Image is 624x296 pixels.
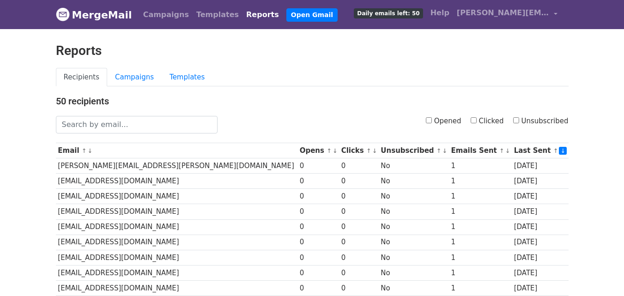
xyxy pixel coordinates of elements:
th: Clicks [339,143,379,158]
a: ↓ [442,147,448,154]
td: 0 [297,204,339,219]
a: ↓ [505,147,510,154]
td: 0 [297,280,339,296]
td: 1 [449,219,512,235]
td: No [379,158,449,174]
td: [DATE] [512,158,569,174]
input: Opened [426,117,432,123]
td: 0 [297,219,339,235]
a: ↑ [499,147,504,154]
th: Opens [297,143,339,158]
a: ↓ [88,147,93,154]
td: 1 [449,204,512,219]
a: Daily emails left: 50 [350,4,426,22]
td: [DATE] [512,250,569,265]
label: Unsubscribed [513,116,569,127]
h2: Reports [56,43,569,59]
td: No [379,235,449,250]
a: Templates [162,68,212,87]
input: Search by email... [56,116,218,133]
a: ↑ [553,147,558,154]
td: No [379,280,449,296]
th: Emails Sent [449,143,512,158]
td: 0 [339,280,379,296]
td: 0 [297,174,339,189]
td: No [379,219,449,235]
a: [PERSON_NAME][EMAIL_ADDRESS][DOMAIN_NAME] [453,4,561,25]
td: 0 [339,235,379,250]
span: [PERSON_NAME][EMAIL_ADDRESS][DOMAIN_NAME] [457,7,549,18]
td: 0 [297,189,339,204]
input: Unsubscribed [513,117,519,123]
a: ↑ [436,147,442,154]
td: 1 [449,158,512,174]
td: No [379,189,449,204]
a: Campaigns [107,68,162,87]
a: MergeMail [56,5,132,24]
td: 0 [339,219,379,235]
td: [EMAIL_ADDRESS][DOMAIN_NAME] [56,219,297,235]
td: 1 [449,280,512,296]
td: 0 [297,250,339,265]
td: [EMAIL_ADDRESS][DOMAIN_NAME] [56,265,297,280]
td: 1 [449,189,512,204]
span: Daily emails left: 50 [354,8,423,18]
td: [DATE] [512,235,569,250]
a: ↑ [327,147,332,154]
td: 1 [449,265,512,280]
td: [DATE] [512,174,569,189]
td: 1 [449,174,512,189]
a: Templates [193,6,242,24]
th: Last Sent [512,143,569,158]
h4: 50 recipients [56,96,569,107]
td: [EMAIL_ADDRESS][DOMAIN_NAME] [56,204,297,219]
a: ↑ [366,147,371,154]
label: Opened [426,116,461,127]
td: 0 [339,204,379,219]
td: [DATE] [512,219,569,235]
td: 0 [297,265,339,280]
a: Recipients [56,68,108,87]
input: Clicked [471,117,477,123]
a: ↓ [333,147,338,154]
a: Campaigns [139,6,193,24]
td: [DATE] [512,280,569,296]
a: ↓ [372,147,377,154]
td: No [379,265,449,280]
td: No [379,250,449,265]
a: ↓ [559,147,567,155]
td: [DATE] [512,189,569,204]
label: Clicked [471,116,504,127]
td: 0 [339,189,379,204]
td: [EMAIL_ADDRESS][DOMAIN_NAME] [56,280,297,296]
td: [DATE] [512,204,569,219]
a: ↑ [82,147,87,154]
a: Reports [242,6,283,24]
td: [EMAIL_ADDRESS][DOMAIN_NAME] [56,174,297,189]
td: [DATE] [512,265,569,280]
th: Email [56,143,297,158]
td: No [379,174,449,189]
th: Unsubscribed [379,143,449,158]
td: 1 [449,250,512,265]
td: [EMAIL_ADDRESS][DOMAIN_NAME] [56,235,297,250]
td: 0 [339,265,379,280]
td: 0 [339,158,379,174]
td: 0 [297,158,339,174]
td: [PERSON_NAME][EMAIL_ADDRESS][PERSON_NAME][DOMAIN_NAME] [56,158,297,174]
td: 1 [449,235,512,250]
td: [EMAIL_ADDRESS][DOMAIN_NAME] [56,189,297,204]
td: 0 [339,250,379,265]
td: [EMAIL_ADDRESS][DOMAIN_NAME] [56,250,297,265]
img: MergeMail logo [56,7,70,21]
td: No [379,204,449,219]
a: Open Gmail [286,8,338,22]
td: 0 [297,235,339,250]
a: Help [427,4,453,22]
td: 0 [339,174,379,189]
